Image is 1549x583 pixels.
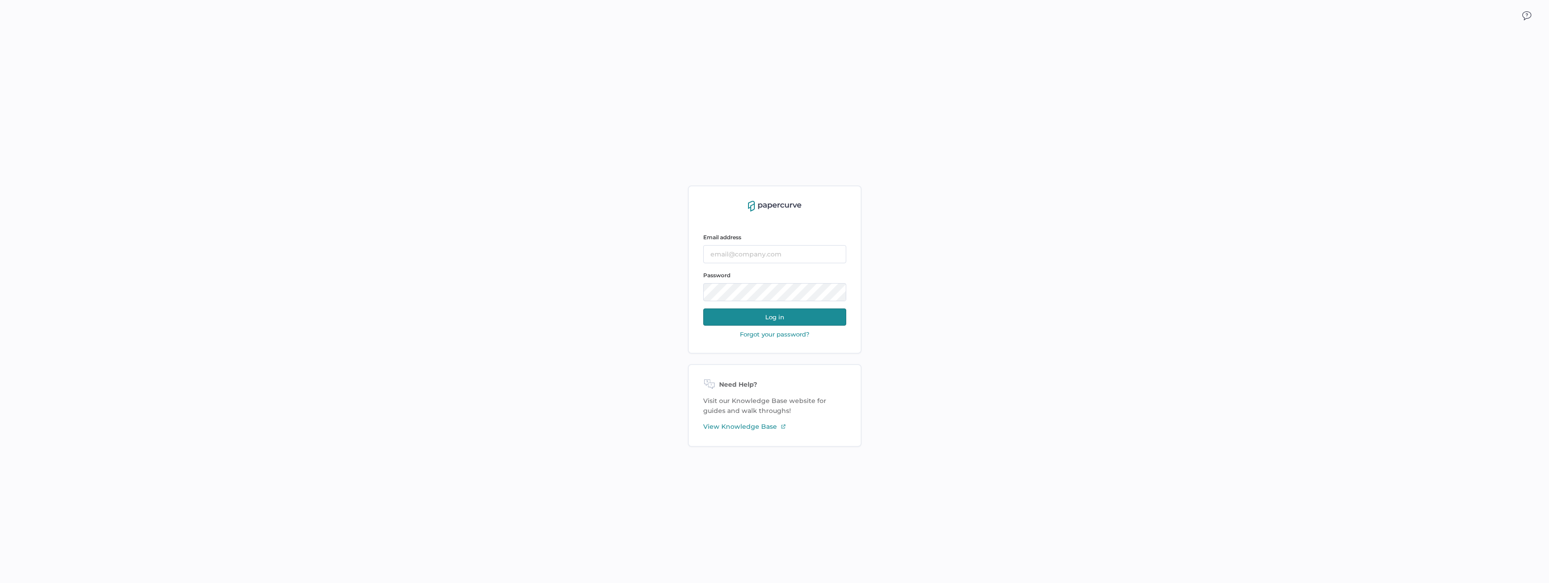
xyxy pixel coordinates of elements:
input: email@company.com [703,245,846,263]
span: View Knowledge Base [703,422,777,431]
img: icon_chat.2bd11823.svg [1522,11,1531,20]
span: Email address [703,234,741,241]
button: Forgot your password? [737,330,812,338]
span: Password [703,272,730,279]
img: papercurve-logo-colour.7244d18c.svg [748,201,801,212]
img: external-link-icon-3.58f4c051.svg [781,424,786,429]
div: Need Help? [703,379,846,390]
button: Log in [703,308,846,326]
img: need-help-icon.d526b9f7.svg [703,379,715,390]
div: Visit our Knowledge Base website for guides and walk throughs! [688,364,862,447]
